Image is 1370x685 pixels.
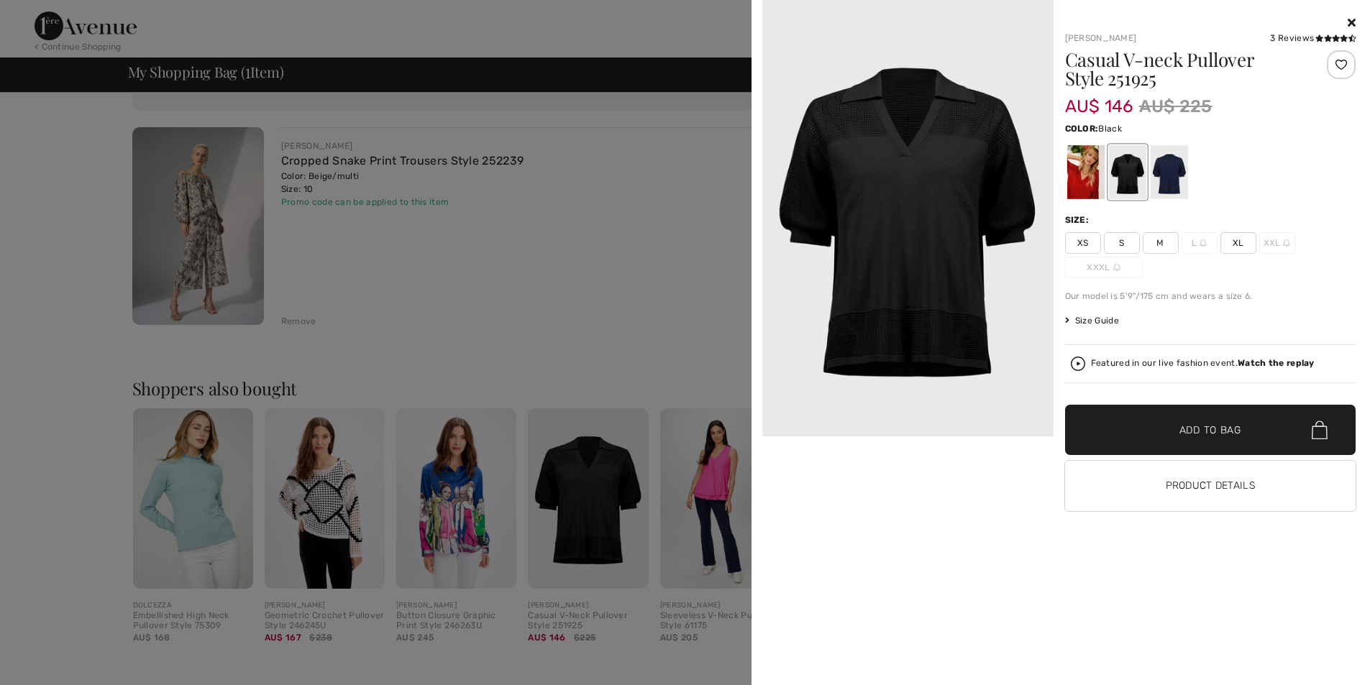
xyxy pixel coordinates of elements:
[1238,358,1315,368] strong: Watch the replay
[1065,314,1119,327] span: Size Guide
[32,10,62,23] span: Help
[1071,357,1085,371] img: Watch the replay
[1098,124,1122,134] span: Black
[1179,423,1241,438] span: Add to Bag
[1065,232,1101,254] span: XS
[1065,50,1307,88] h1: Casual V-neck Pullover Style 251925
[1312,420,1328,439] img: Bag.svg
[1143,232,1179,254] span: M
[1065,257,1143,278] span: XXXL
[1283,239,1290,247] img: ring-m.svg
[1150,145,1187,199] div: Midnight Blue
[1220,232,1256,254] span: XL
[1182,232,1218,254] span: L
[1091,359,1315,368] div: Featured in our live fashion event.
[1108,145,1146,199] div: Black
[1065,82,1133,116] span: AU$ 146
[1065,461,1356,511] button: Product Details
[1139,93,1213,119] span: AU$ 225
[1270,32,1356,45] div: 3 Reviews
[1065,213,1092,226] div: Size:
[1065,124,1099,134] span: Color:
[1065,405,1356,455] button: Add to Bag
[1067,145,1104,199] div: Radiant red
[1200,239,1207,247] img: ring-m.svg
[1104,232,1140,254] span: S
[1113,264,1120,271] img: ring-m.svg
[1065,33,1137,43] a: [PERSON_NAME]
[1065,290,1356,303] div: Our model is 5'9"/175 cm and wears a size 6.
[1259,232,1295,254] span: XXL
